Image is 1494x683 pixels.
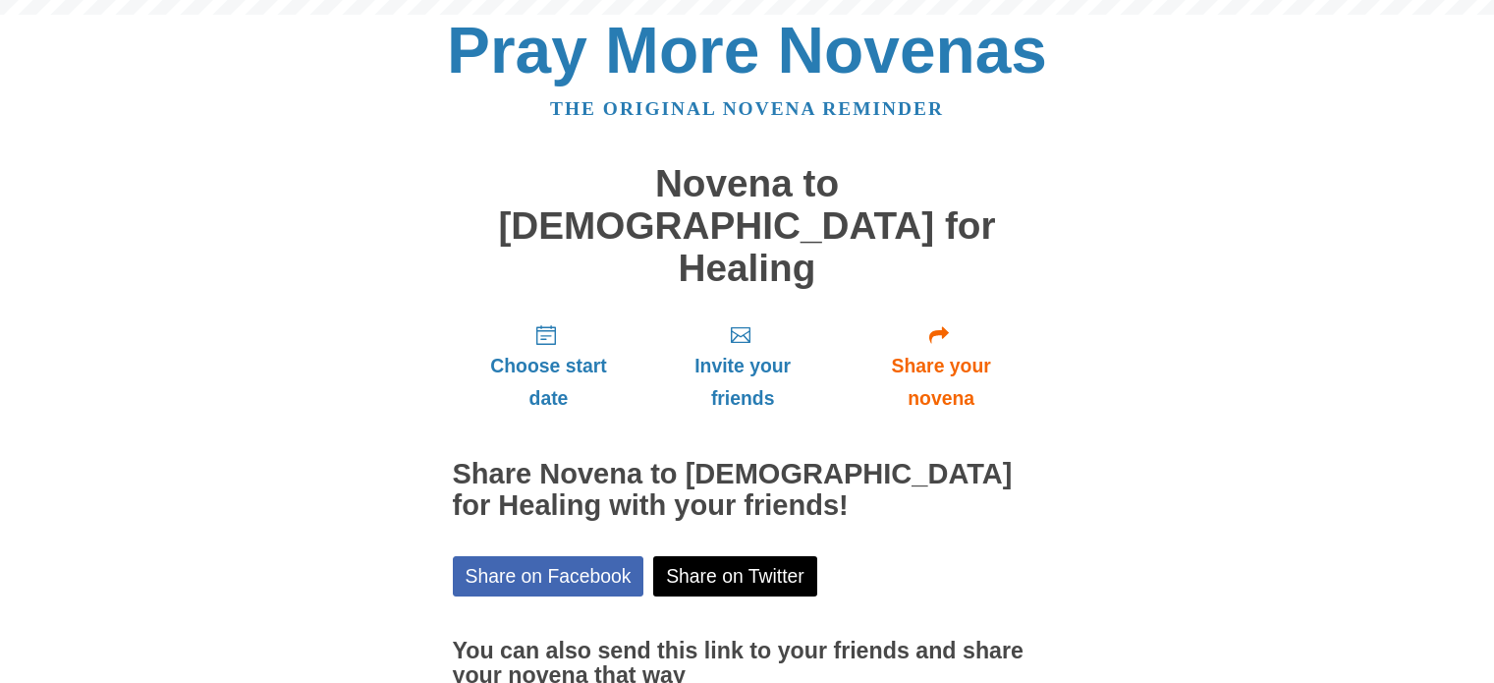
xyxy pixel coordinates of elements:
a: The original novena reminder [550,98,944,119]
span: Invite your friends [664,350,820,415]
a: Share on Twitter [653,556,817,597]
a: Share on Facebook [453,556,644,597]
h2: Share Novena to [DEMOGRAPHIC_DATA] for Healing with your friends! [453,459,1042,522]
a: Choose start date [453,309,645,426]
h1: Novena to [DEMOGRAPHIC_DATA] for Healing [453,163,1042,289]
a: Share your novena [841,309,1042,426]
span: Choose start date [472,350,626,415]
span: Share your novena [860,350,1023,415]
a: Pray More Novenas [447,14,1047,86]
a: Invite your friends [644,309,840,426]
